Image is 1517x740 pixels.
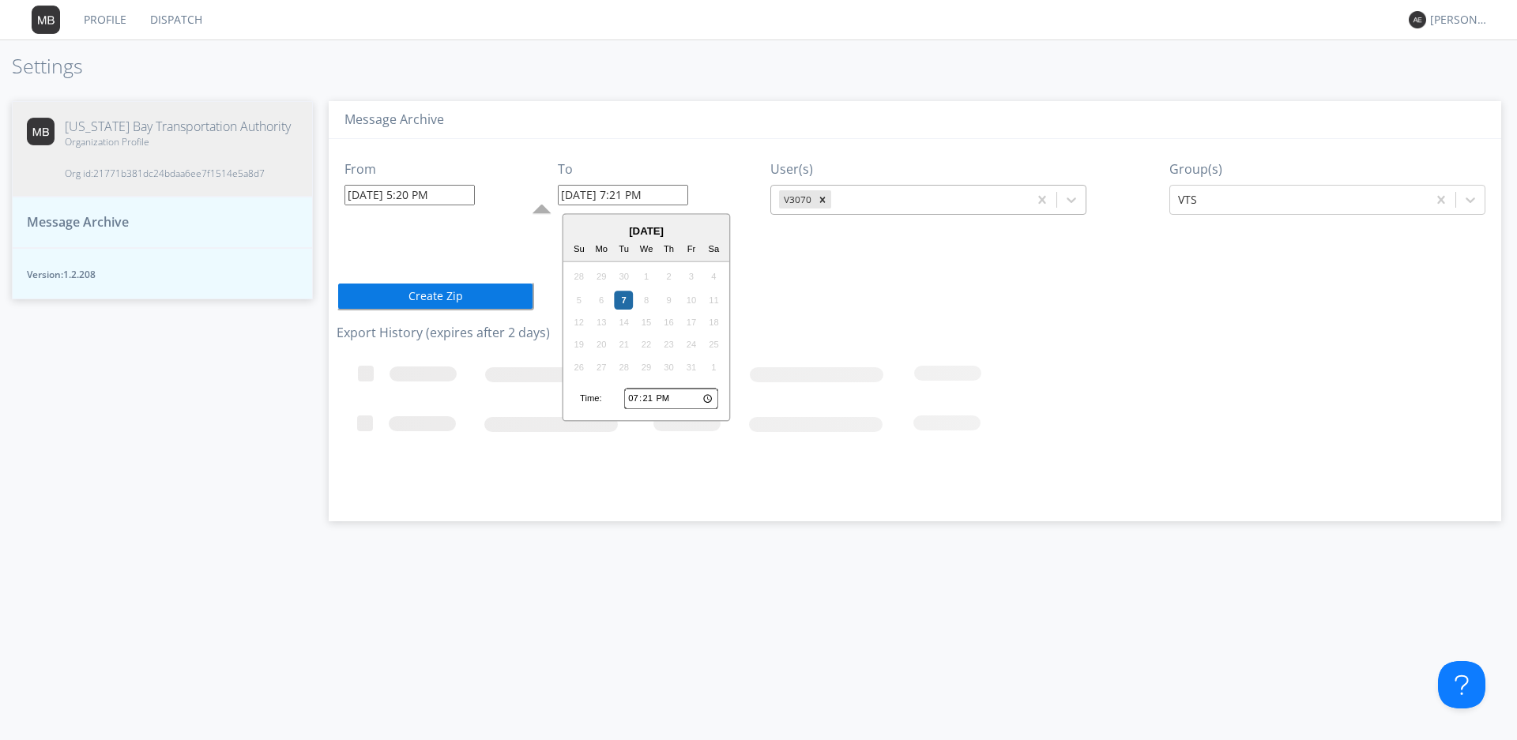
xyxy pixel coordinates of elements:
[592,336,611,355] div: Not available Monday, October 20th, 2025
[580,393,602,405] div: Time:
[1430,12,1489,28] div: [PERSON_NAME]
[615,268,634,287] div: Not available Tuesday, September 30th, 2025
[27,268,298,281] span: Version: 1.2.208
[570,268,589,287] div: Not available Sunday, September 28th, 2025
[12,197,313,248] button: Message Archive
[624,389,718,409] input: Time
[592,268,611,287] div: Not available Monday, September 29th, 2025
[660,268,679,287] div: Not available Thursday, October 2nd, 2025
[65,118,291,136] span: [US_STATE] Bay Transportation Authority
[344,163,475,177] h3: From
[637,240,656,259] div: We
[660,313,679,332] div: Not available Thursday, October 16th, 2025
[568,266,725,378] div: month 2025-10
[705,358,724,377] div: Not available Saturday, November 1st, 2025
[615,313,634,332] div: Not available Tuesday, October 14th, 2025
[682,268,701,287] div: Not available Friday, October 3rd, 2025
[814,190,831,208] div: Remove V3070
[660,240,679,259] div: Th
[682,313,701,332] div: Not available Friday, October 17th, 2025
[592,291,611,310] div: Not available Monday, October 6th, 2025
[570,240,589,259] div: Su
[637,336,656,355] div: Not available Wednesday, October 22nd, 2025
[592,358,611,377] div: Not available Monday, October 27th, 2025
[592,240,611,259] div: Mo
[558,163,688,177] h3: To
[337,282,534,310] button: Create Zip
[615,240,634,259] div: Tu
[570,313,589,332] div: Not available Sunday, October 12th, 2025
[660,336,679,355] div: Not available Thursday, October 23rd, 2025
[682,291,701,310] div: Not available Friday, October 10th, 2025
[637,268,656,287] div: Not available Wednesday, October 1st, 2025
[705,313,724,332] div: Not available Saturday, October 18th, 2025
[592,313,611,332] div: Not available Monday, October 13th, 2025
[615,336,634,355] div: Not available Tuesday, October 21st, 2025
[637,358,656,377] div: Not available Wednesday, October 29th, 2025
[65,135,291,148] span: Organization Profile
[705,268,724,287] div: Not available Saturday, October 4th, 2025
[563,224,729,239] div: [DATE]
[337,326,1493,340] h3: Export History (expires after 2 days)
[1438,661,1485,708] iframe: Toggle Customer Support
[570,336,589,355] div: Not available Sunday, October 19th, 2025
[615,358,634,377] div: Not available Tuesday, October 28th, 2025
[32,6,60,34] img: 373638.png
[1169,163,1485,177] h3: Group(s)
[682,336,701,355] div: Not available Friday, October 24th, 2025
[682,240,701,259] div: Fr
[344,113,1485,127] h3: Message Archive
[27,118,55,145] img: 373638.png
[570,358,589,377] div: Not available Sunday, October 26th, 2025
[637,291,656,310] div: Not available Wednesday, October 8th, 2025
[615,291,634,310] div: Choose Tuesday, October 7th, 2025
[27,213,129,231] span: Message Archive
[682,358,701,377] div: Not available Friday, October 31st, 2025
[12,248,313,299] button: Version:1.2.208
[770,163,1086,177] h3: User(s)
[779,190,814,208] div: V3070
[65,167,291,180] span: Org id: 21771b381dc24bdaa6ee7f1514e5a8d7
[1409,11,1426,28] img: 373638.png
[660,291,679,310] div: Not available Thursday, October 9th, 2025
[705,240,724,259] div: Sa
[705,336,724,355] div: Not available Saturday, October 25th, 2025
[660,358,679,377] div: Not available Thursday, October 30th, 2025
[570,291,589,310] div: Not available Sunday, October 5th, 2025
[705,291,724,310] div: Not available Saturday, October 11th, 2025
[12,101,313,197] button: [US_STATE] Bay Transportation AuthorityOrganization ProfileOrg id:21771b381dc24bdaa6ee7f1514e5a8d7
[637,313,656,332] div: Not available Wednesday, October 15th, 2025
